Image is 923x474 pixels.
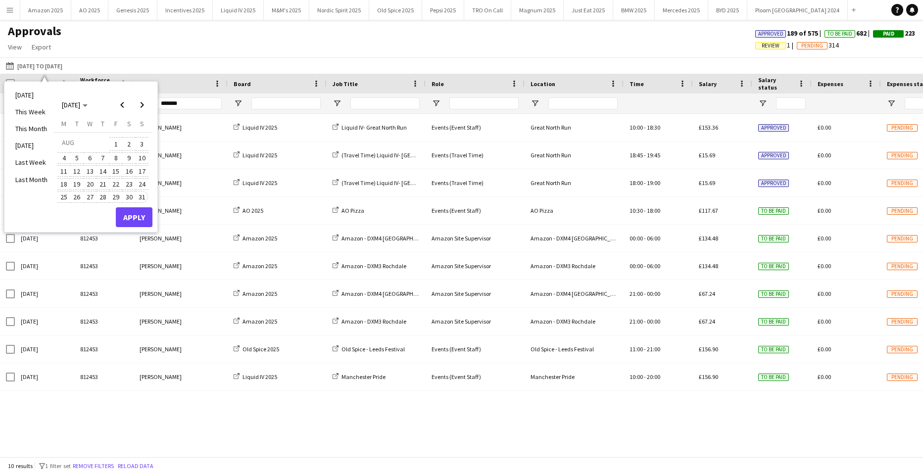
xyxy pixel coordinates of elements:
button: 25-08-2025 [57,190,70,203]
span: Job Title [333,80,358,88]
span: Old Spice - Leeds Festival [341,345,405,353]
a: Amazon - DXM4 [GEOGRAPHIC_DATA] [333,235,437,242]
span: Approved [758,124,789,132]
span: £67.24 [699,318,715,325]
button: 30-08-2025 [122,190,135,203]
button: 21-08-2025 [97,178,109,190]
button: 15-08-2025 [109,165,122,178]
span: - [644,262,646,270]
button: Previous month [112,95,132,115]
span: £0.00 [818,262,831,270]
div: Amazon Site Supervisor [426,252,525,280]
div: Amazon Site Supervisor [426,225,525,252]
span: 29 [110,191,122,203]
span: 6 [84,152,96,164]
div: Events (Event Staff) [426,363,525,390]
span: Salary status [758,76,794,91]
button: 07-08-2025 [97,151,109,164]
input: Role Filter Input [449,97,519,109]
span: £0.00 [818,290,831,297]
a: AO 2025 [234,207,263,214]
span: 18:00 [647,207,660,214]
div: Amazon Site Supervisor [426,280,525,307]
button: 18-08-2025 [57,178,70,190]
span: Location [531,80,555,88]
div: Old Spice - Leeds Festival [525,335,624,363]
div: Amazon - DXM4 [GEOGRAPHIC_DATA] [525,280,624,307]
span: Salary [699,80,717,88]
span: Pending [887,263,918,270]
button: 27-08-2025 [84,190,97,203]
span: - [644,373,646,380]
div: [DATE] [15,252,74,280]
span: Liquid IV 2025 [243,179,277,187]
span: £0.00 [818,124,831,131]
span: Pending [887,290,918,298]
button: 13-08-2025 [84,165,97,178]
span: Pending [887,374,918,381]
div: 812453 [74,280,134,307]
span: - [644,290,646,297]
div: [PERSON_NAME] [134,280,228,307]
button: 01-08-2025 [109,136,122,151]
span: To be paid [758,263,789,270]
span: - [644,124,646,131]
span: Review [762,43,779,49]
span: - [644,318,646,325]
div: [DATE] [15,280,74,307]
span: 00:00 [630,235,643,242]
button: Open Filter Menu [432,99,440,108]
span: Date [21,80,35,88]
span: (Travel Time) Liquid IV- [GEOGRAPHIC_DATA] [341,179,456,187]
span: 23 [123,178,135,190]
span: Liquid IV- Great North Run [341,124,407,131]
div: 812453 [74,225,134,252]
button: Remove filters [71,461,116,472]
span: 3 [136,137,148,151]
button: Mercedes 2025 [655,0,708,20]
div: Great North Run [525,114,624,141]
a: Amazon 2025 [234,318,277,325]
span: £0.00 [818,373,831,380]
span: 21:00 [647,345,660,353]
span: Board [234,80,251,88]
button: 05-08-2025 [70,151,83,164]
button: 23-08-2025 [122,178,135,190]
span: To be paid [758,290,789,298]
span: [DATE] [62,100,80,109]
span: £0.00 [818,179,831,187]
span: 20 [84,178,96,190]
button: 16-08-2025 [122,165,135,178]
div: [PERSON_NAME] [134,308,228,335]
span: 10 [136,152,148,164]
span: 21 [97,178,109,190]
button: TRO On Call [464,0,511,20]
span: To be paid [758,346,789,353]
span: Liquid IV 2025 [243,124,277,131]
button: 12-08-2025 [70,165,83,178]
button: AO 2025 [71,0,108,20]
span: 5 [71,152,83,164]
span: 10:00 [630,373,643,380]
span: 19:45 [647,151,660,159]
button: Apply [116,207,152,227]
span: T [75,119,79,128]
div: [PERSON_NAME] [134,142,228,169]
button: 03-08-2025 [136,136,148,151]
span: - [644,151,646,159]
a: Amazon - DXM4 [GEOGRAPHIC_DATA] [333,290,437,297]
span: 18:30 [647,124,660,131]
div: Amazon - DXM3 Rochdale [525,252,624,280]
a: Liquid IV- Great North Run [333,124,407,131]
span: M [61,119,66,128]
span: £0.00 [818,207,831,214]
span: £0.00 [818,235,831,242]
button: 17-08-2025 [136,165,148,178]
div: [PERSON_NAME] [134,252,228,280]
span: - [644,207,646,214]
span: 12 [71,165,83,177]
span: 30 [123,191,135,203]
button: Open Filter Menu [531,99,539,108]
li: Last Month [9,171,53,188]
div: 812453 [74,252,134,280]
